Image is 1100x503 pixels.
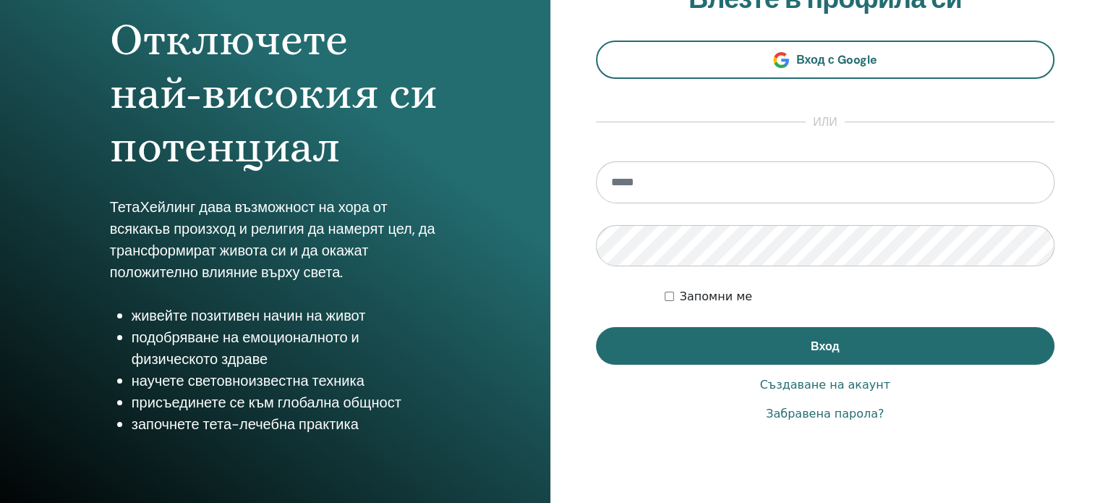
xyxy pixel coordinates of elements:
[110,198,435,282] font: ТетаХейлинг дава възможност на хора от всякакъв произход и религия да намерят цел, да трансформир...
[760,376,890,394] a: Създаване на акаунт
[132,393,401,412] font: присъединете се към глобална общност
[796,52,877,67] font: Вход с Google
[132,306,366,325] font: живейте позитивен начин на живот
[132,328,359,368] font: подобряване на емоционалното и физическото здраве
[132,415,359,434] font: започнете тета-лечебна практика
[596,41,1055,79] a: Вход с Google
[596,327,1055,365] button: Вход
[760,378,890,392] font: Създаване на акаунт
[132,371,364,390] font: научете световноизвестна техника
[813,114,837,130] font: или
[110,14,438,173] font: Отключете най-високия си потенциал
[680,289,752,303] font: Запомни ме
[665,288,1054,305] div: Запази удостоверяването ми за неопределено време или докато не изляза ръчно
[766,405,884,423] a: Забравена парола?
[766,407,884,420] font: Забравена парола?
[811,339,840,354] font: Вход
